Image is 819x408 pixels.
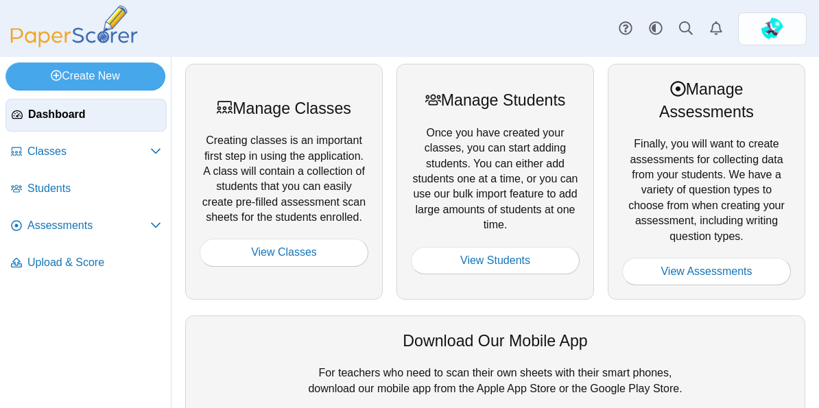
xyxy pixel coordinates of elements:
div: Creating classes is an important first step in using the application. A class will contain a coll... [185,64,383,300]
a: Alerts [701,14,731,44]
span: Lisa Wenzel [761,18,783,40]
a: Dashboard [5,99,167,132]
div: Once you have created your classes, you can start adding students. You can either add students on... [396,64,594,300]
a: View Assessments [622,258,791,285]
a: View Classes [200,239,368,266]
a: Upload & Score [5,247,167,280]
span: Classes [27,144,150,159]
div: Manage Students [411,89,580,111]
a: Students [5,173,167,206]
a: Classes [5,136,167,169]
span: Dashboard [28,107,161,122]
div: Manage Assessments [622,78,791,123]
img: ps.J06lXw6dMDxQieRt [761,18,783,40]
span: Students [27,181,161,196]
span: Upload & Score [27,255,161,270]
a: PaperScorer [5,38,143,49]
div: Manage Classes [200,97,368,119]
a: View Students [411,247,580,274]
a: Create New [5,62,165,90]
div: Finally, you will want to create assessments for collecting data from your students. We have a va... [608,64,805,300]
div: Download Our Mobile App [200,330,791,352]
a: Assessments [5,210,167,243]
span: Assessments [27,218,150,233]
a: ps.J06lXw6dMDxQieRt [738,12,807,45]
img: PaperScorer [5,5,143,47]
